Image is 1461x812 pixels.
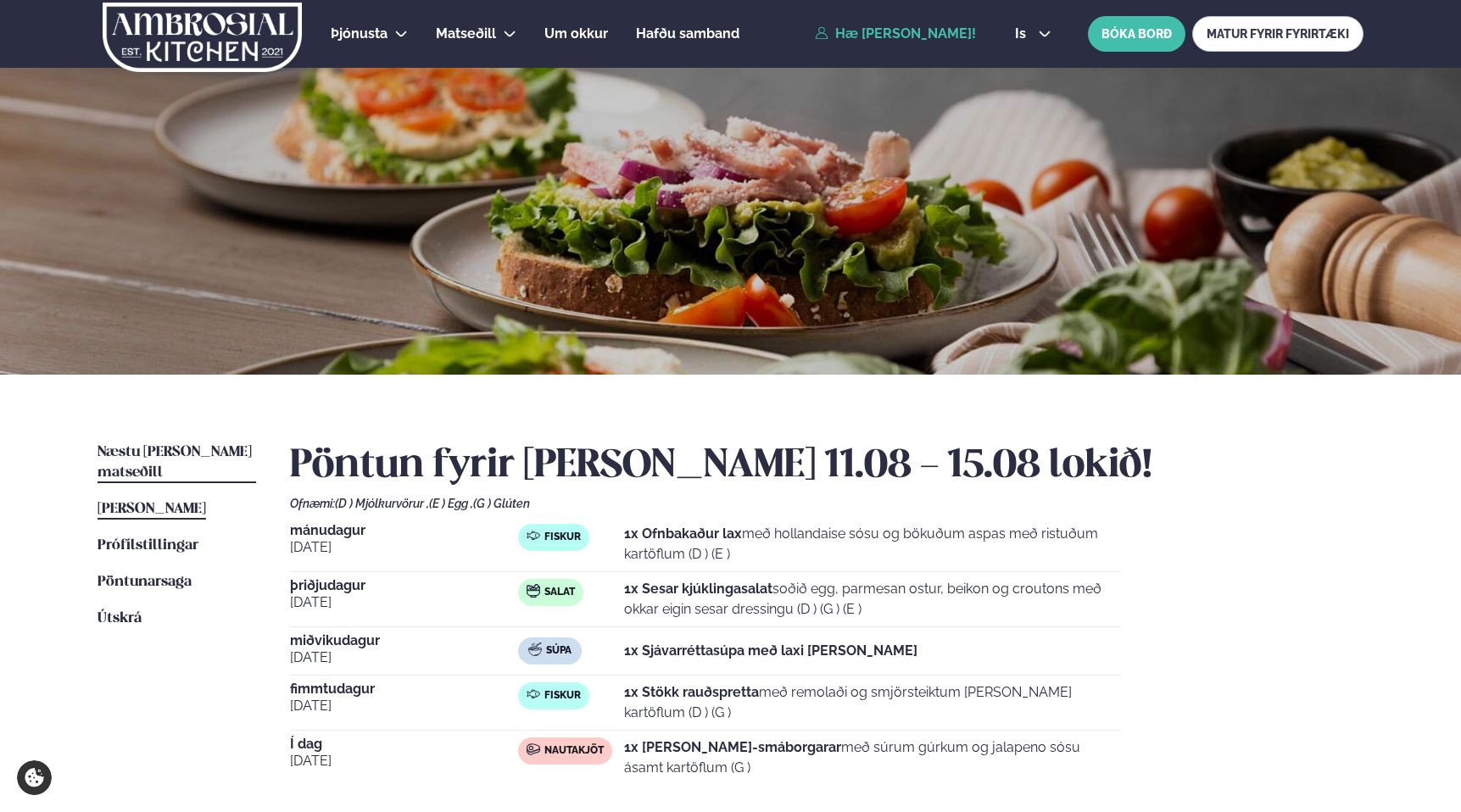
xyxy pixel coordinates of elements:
[544,586,575,599] span: Salat
[98,502,206,516] span: [PERSON_NAME]
[544,689,581,703] span: Fiskur
[546,644,572,658] span: Súpa
[636,24,739,44] a: Hafðu samband
[290,751,518,771] span: [DATE]
[290,537,518,558] span: [DATE]
[528,642,542,656] img: soup.svg
[527,687,540,701] img: fish.svg
[290,737,518,751] span: Í dag
[290,579,518,592] span: þriðjudagur
[290,696,518,716] span: [DATE]
[290,682,518,696] span: fimmtudagur
[624,642,917,659] strong: 1x Sjávarréttasúpa með laxi [PERSON_NAME]
[98,572,192,592] a: Pöntunarsaga
[624,579,1121,620] p: soðið egg, parmesan ostur, beikon og croutons með okkar eigin sesar dressingu (D ) (G ) (E )
[436,25,496,42] span: Matseðill
[98,609,142,629] a: Útskrá
[98,442,256,483] a: Næstu [PERSON_NAME] matseðill
[815,26,976,42] a: Hæ [PERSON_NAME]!
[624,737,1121,778] p: með súrum gúrkum og jalapeno sósu ásamt kartöflum (G )
[290,648,518,668] span: [DATE]
[98,445,252,480] span: Næstu [PERSON_NAME] matseðill
[624,682,1121,723] p: með remolaði og smjörsteiktum [PERSON_NAME] kartöflum (D ) (G )
[544,25,608,42] span: Um okkur
[290,592,518,613] span: [DATE]
[436,24,496,44] a: Matseðill
[473,497,530,510] span: (G ) Glúten
[331,25,388,42] span: Þjónusta
[624,684,759,700] strong: 1x Stökk rauðspretta
[636,25,739,42] span: Hafðu samband
[527,742,540,756] img: beef.svg
[624,739,841,755] strong: 1x [PERSON_NAME]-smáborgarar
[544,24,608,44] a: Um okkur
[290,442,1363,490] h2: Pöntun fyrir [PERSON_NAME] 11.08 - 15.08 lokið!
[17,760,52,795] a: Cookie settings
[98,499,206,520] a: [PERSON_NAME]
[544,531,581,544] span: Fiskur
[101,3,304,72] img: logo
[335,497,429,510] span: (D ) Mjólkurvörur ,
[624,581,772,597] strong: 1x Sesar kjúklingasalat
[98,536,198,556] a: Prófílstillingar
[624,526,742,542] strong: 1x Ofnbakaður lax
[98,611,142,626] span: Útskrá
[527,584,540,598] img: salad.svg
[290,634,518,648] span: miðvikudagur
[290,524,518,537] span: mánudagur
[331,24,388,44] a: Þjónusta
[429,497,473,510] span: (E ) Egg ,
[98,575,192,589] span: Pöntunarsaga
[1088,16,1185,52] button: BÓKA BORÐ
[1192,16,1363,52] a: MATUR FYRIR FYRIRTÆKI
[624,524,1121,565] p: með hollandaise sósu og bökuðum aspas með ristuðum kartöflum (D ) (E )
[527,529,540,542] img: fish.svg
[98,538,198,553] span: Prófílstillingar
[1001,27,1065,41] button: is
[290,497,1363,510] div: Ofnæmi:
[544,744,604,758] span: Nautakjöt
[1015,27,1031,41] span: is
